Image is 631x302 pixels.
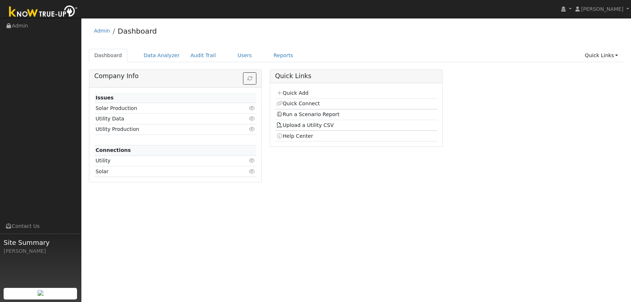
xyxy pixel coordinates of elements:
a: Help Center [276,133,313,139]
td: Utility Production [94,124,230,135]
td: Utility Data [94,114,230,124]
a: Dashboard [89,49,128,62]
td: Solar [94,166,230,177]
a: Reports [268,49,299,62]
a: Admin [94,28,110,34]
strong: Connections [95,147,131,153]
i: Click to view [249,169,255,174]
td: Utility [94,156,230,166]
a: Run a Scenario Report [276,111,340,117]
i: Click to view [249,106,255,111]
a: Data Analyzer [138,49,185,62]
td: Solar Production [94,103,230,114]
h5: Quick Links [275,72,438,80]
a: Upload a Utility CSV [276,122,334,128]
i: Click to view [249,127,255,132]
span: [PERSON_NAME] [581,6,623,12]
a: Quick Connect [276,101,320,106]
div: [PERSON_NAME] [4,247,77,255]
i: Click to view [249,158,255,163]
span: Site Summary [4,238,77,247]
a: Audit Trail [185,49,221,62]
strong: Issues [95,95,114,101]
i: Click to view [249,116,255,121]
a: Dashboard [118,27,157,35]
a: Quick Links [579,49,623,62]
a: Users [232,49,257,62]
img: retrieve [38,290,43,296]
a: Quick Add [276,90,308,96]
img: Know True-Up [5,4,81,20]
h5: Company Info [94,72,257,80]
